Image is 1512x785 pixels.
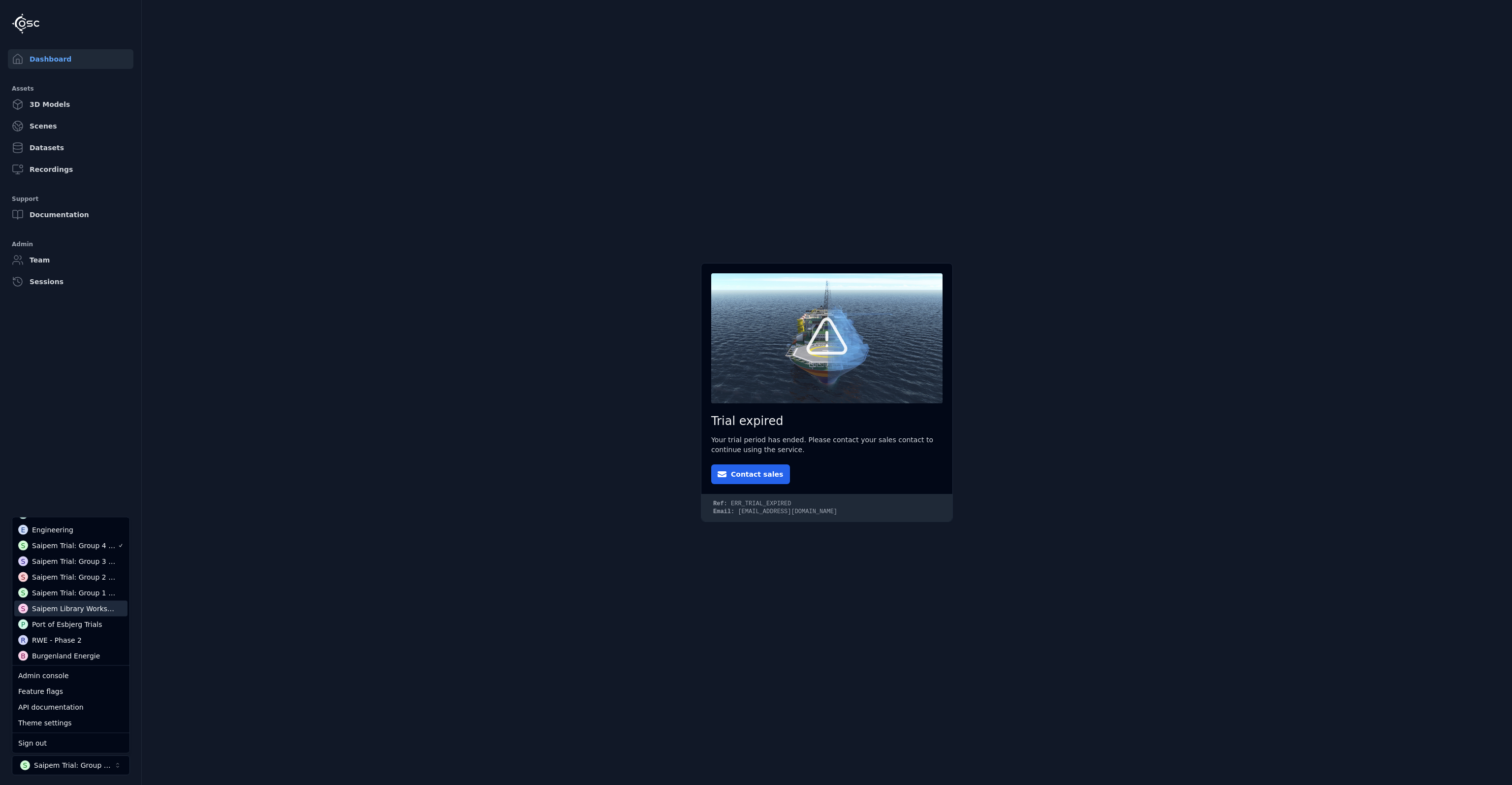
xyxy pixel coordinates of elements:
div: S [18,588,28,598]
div: Suggestions [12,733,129,753]
div: Port of Esbjerg Trials [32,620,102,629]
div: S [20,760,30,770]
div: R [18,635,28,645]
div: Burgenland Energie [32,651,100,661]
div: S [18,541,28,551]
a: Datasets [8,138,133,158]
a: Scenes [8,116,133,136]
div: Feature flags [14,684,127,699]
h2: Trial expired [711,413,943,429]
div: Saipem Library Workspace [32,604,116,614]
img: Logo [12,13,39,34]
div: E [18,525,28,535]
div: Assets [12,83,129,95]
div: Saipem Trial: Group 2 Workspace [32,572,118,582]
div: Saipem Trial: Group 3 Workspace [32,556,118,566]
div: Saipem Trial: Group 4 Workspace [32,541,118,551]
div: Essentials [32,509,66,519]
div: Suggestions [12,518,129,665]
a: Dashboard [8,49,133,69]
a: 3D Models [8,95,133,114]
div: Support [12,193,129,205]
a: Sessions [8,272,133,292]
div: E [18,509,28,519]
div: S [18,604,28,614]
div: Engineering [32,525,73,535]
div: Admin [12,238,129,250]
div: API documentation [14,699,127,715]
a: Recordings [8,160,133,179]
div: S [18,572,28,582]
a: Documentation [8,205,133,225]
div: Your trial period has ended. Please contact your sales contact to continue using the service. [711,435,943,455]
div: P [18,620,28,629]
div: Admin console [14,668,127,684]
div: Suggestions [12,666,129,733]
a: Team [8,250,133,270]
div: Saipem Trial: Group 1 Workspace [32,588,118,598]
div: Saipem Trial: Group 4 Workspace [34,760,114,770]
strong: Ref: [713,500,727,507]
div: S [18,556,28,566]
div: Theme settings [14,715,127,731]
button: Contact sales [711,464,790,484]
strong: Email: [713,508,734,515]
code: ERR_TRIAL_EXPIRED [EMAIL_ADDRESS][DOMAIN_NAME] [701,494,952,522]
button: Select a workspace [12,755,130,775]
div: RWE - Phase 2 [32,635,82,645]
div: Sign out [14,735,127,751]
div: B [18,651,28,661]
